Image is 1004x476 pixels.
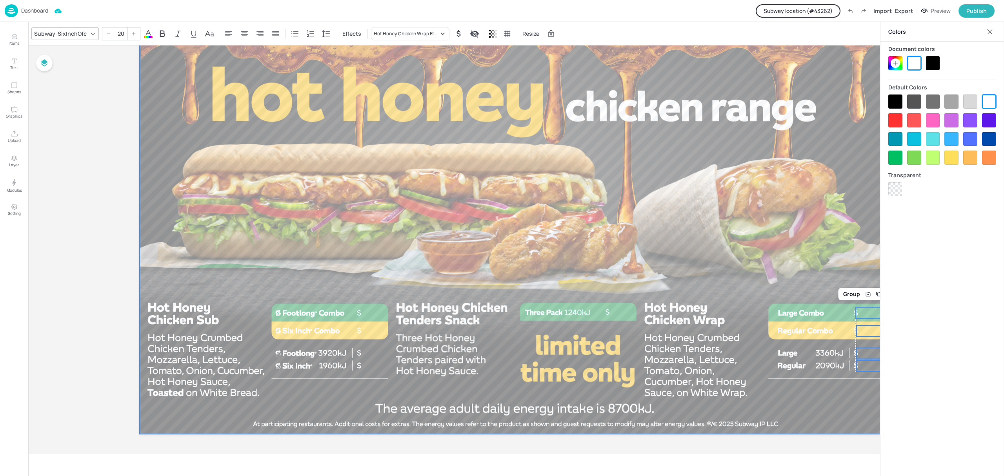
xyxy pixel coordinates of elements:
div: Display condition [468,27,481,40]
button: Preview [916,5,955,17]
label: Redo (Ctrl + Y) [857,4,870,18]
div: Import [873,7,892,15]
p: Dashboard [21,8,48,13]
p: Colors [888,22,984,41]
div: Hot Honey Chicken Wrap FtLong [374,30,439,37]
div: Export [895,7,913,15]
button: Publish [959,4,995,18]
img: logo-86c26b7e.jpg [5,4,18,17]
label: Undo (Ctrl + Z) [844,4,857,18]
div: Hide symbol [453,27,465,40]
div: Save Layout [863,289,873,299]
div: Publish [966,7,987,15]
div: Subway-SixInchOfc [33,28,88,39]
div: Duplicate [873,289,884,299]
div: Document colors [888,42,996,56]
button: Subway location (#43262) [756,4,840,18]
span: Effects [341,29,363,38]
span: Resize [521,29,541,38]
div: Group [840,289,863,299]
div: Default Colors [888,80,996,94]
div: Preview [931,7,951,15]
div: Transparent [888,168,996,182]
